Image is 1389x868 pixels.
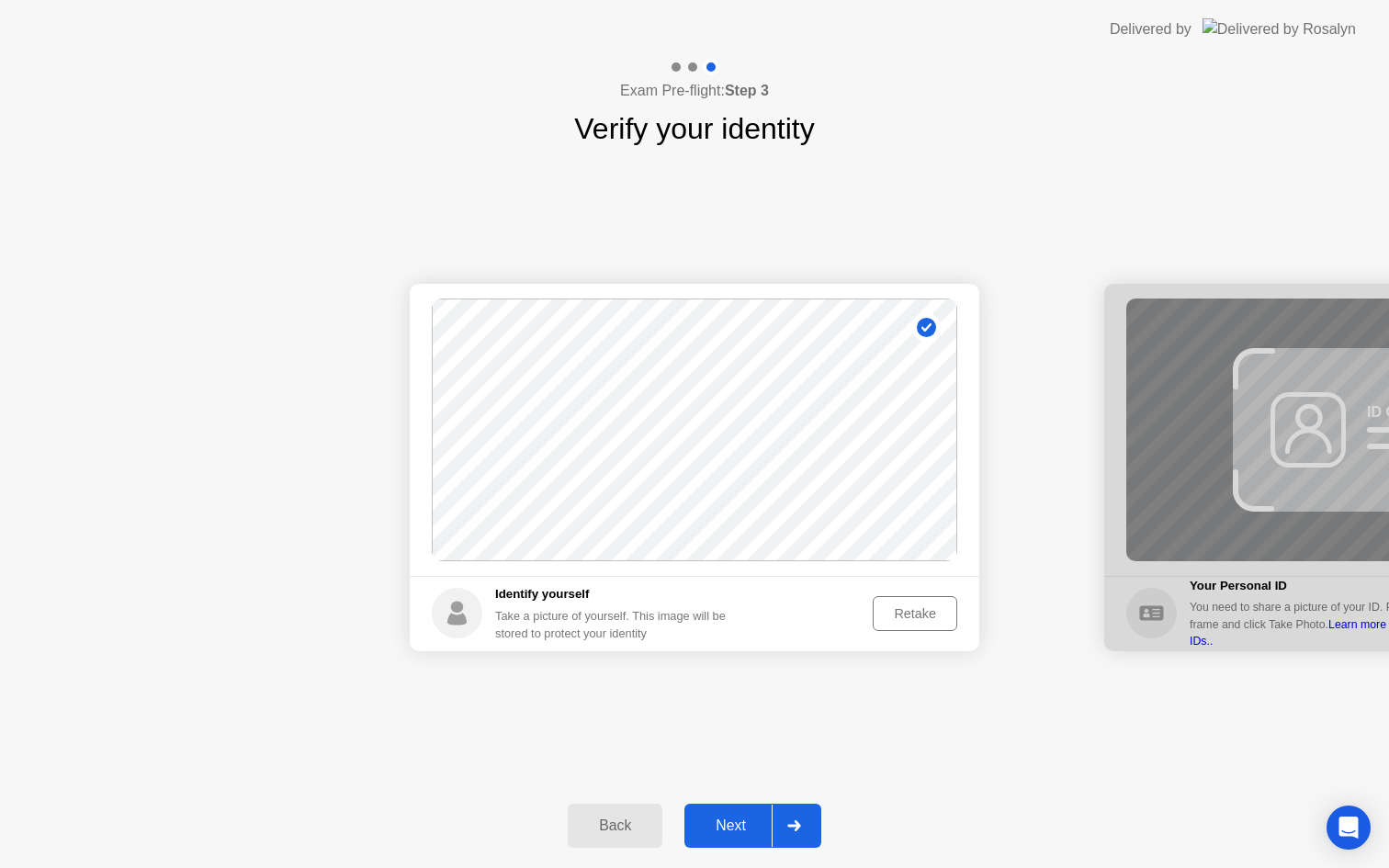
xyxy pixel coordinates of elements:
div: Open Intercom Messenger [1327,806,1371,850]
div: Take a picture of yourself. This image will be stored to protect your identity [495,607,740,642]
h5: Identify yourself [495,585,740,603]
h1: Verify your identity [574,107,814,151]
div: Retake [879,606,951,621]
div: Back [573,817,657,834]
div: Delivered by [1110,18,1191,40]
button: Next [684,804,821,848]
button: Back [568,804,662,848]
b: Step 3 [725,83,769,98]
img: Delivered by Rosalyn [1203,18,1356,39]
h4: Exam Pre-flight: [620,80,769,102]
div: Next [690,817,772,834]
button: Retake [873,596,957,631]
